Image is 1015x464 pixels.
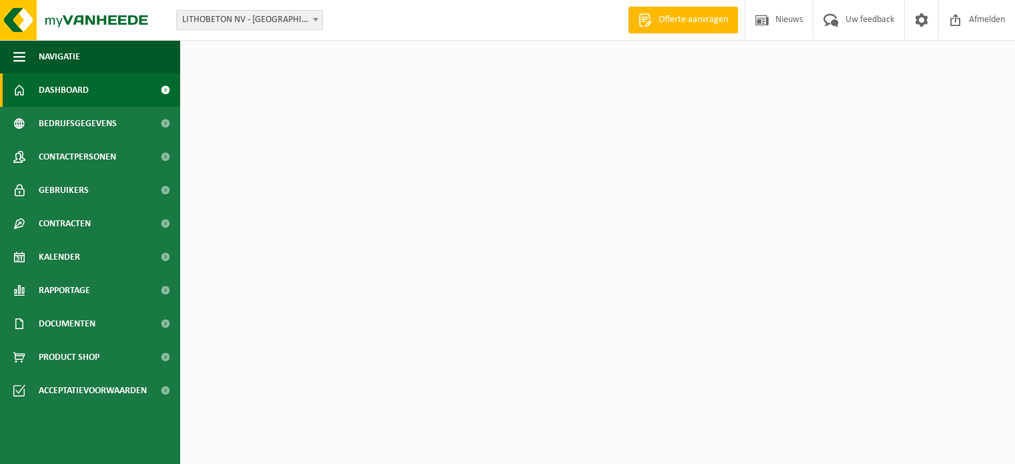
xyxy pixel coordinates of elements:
[39,73,89,107] span: Dashboard
[628,7,738,33] a: Offerte aanvragen
[655,13,731,27] span: Offerte aanvragen
[39,40,80,73] span: Navigatie
[177,11,322,29] span: LITHOBETON NV - SNAASKERKE
[39,240,80,274] span: Kalender
[176,10,323,30] span: LITHOBETON NV - SNAASKERKE
[39,140,116,174] span: Contactpersonen
[39,207,91,240] span: Contracten
[39,107,117,140] span: Bedrijfsgegevens
[39,307,95,340] span: Documenten
[39,340,99,374] span: Product Shop
[39,274,90,307] span: Rapportage
[39,374,147,407] span: Acceptatievoorwaarden
[39,174,89,207] span: Gebruikers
